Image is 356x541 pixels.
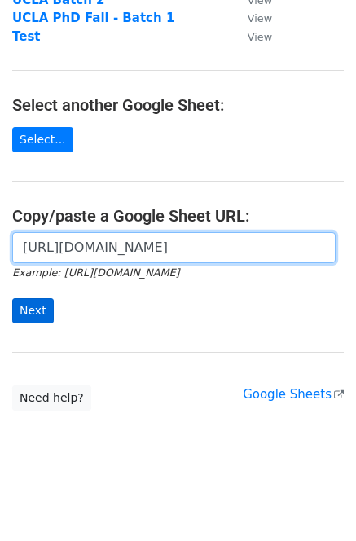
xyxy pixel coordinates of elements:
[12,232,336,263] input: Paste your Google Sheet URL here
[12,206,344,226] h4: Copy/paste a Google Sheet URL:
[248,12,272,24] small: View
[12,95,344,115] h4: Select another Google Sheet:
[231,29,272,44] a: View
[248,31,272,43] small: View
[275,463,356,541] iframe: Chat Widget
[12,385,91,411] a: Need help?
[12,11,174,25] a: UCLA PhD Fall - Batch 1
[12,266,179,279] small: Example: [URL][DOMAIN_NAME]
[12,127,73,152] a: Select...
[231,11,272,25] a: View
[12,298,54,323] input: Next
[12,29,41,44] a: Test
[243,387,344,402] a: Google Sheets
